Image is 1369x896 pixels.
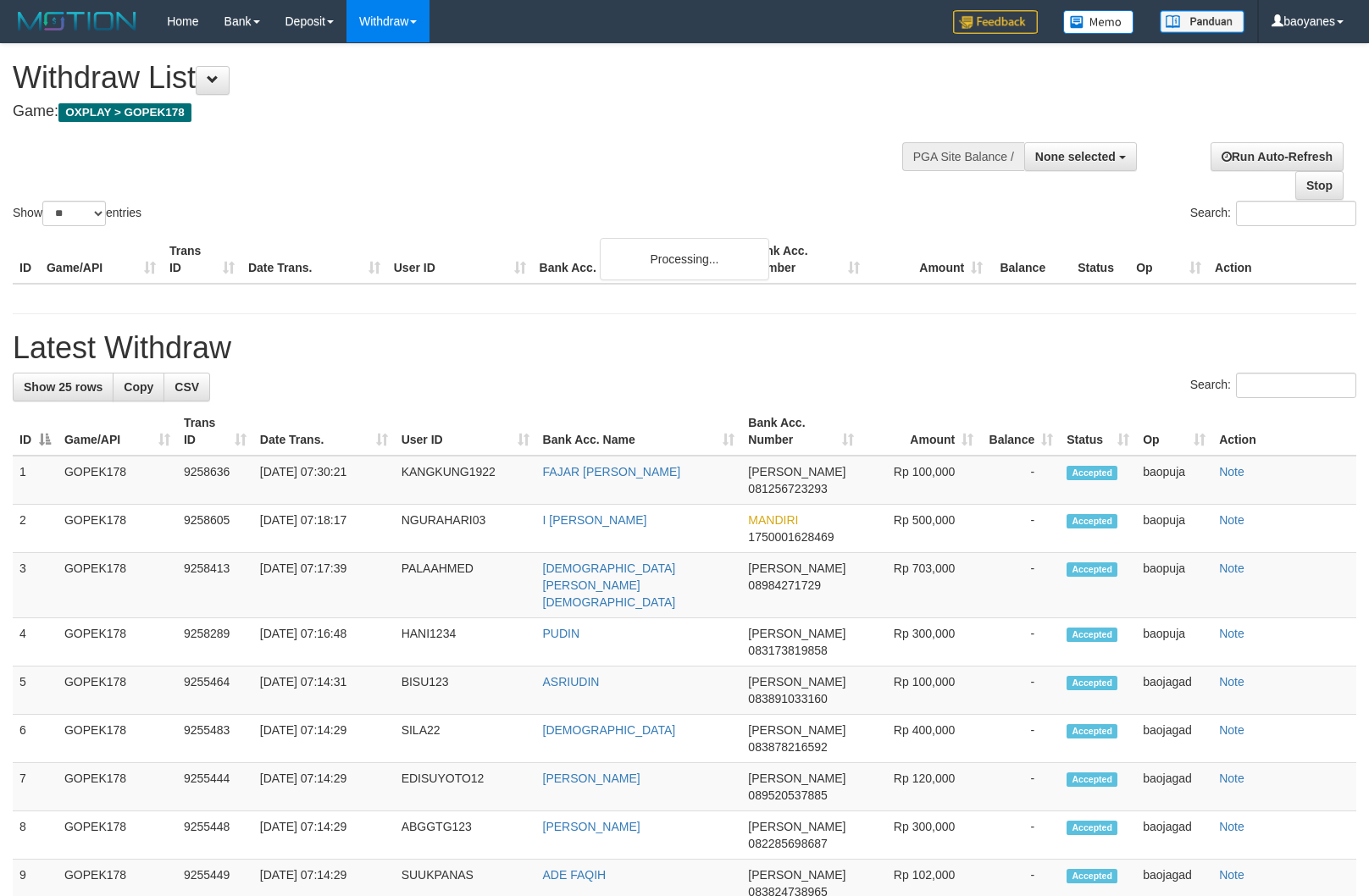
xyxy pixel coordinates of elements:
[177,618,253,666] td: 9258289
[1219,513,1244,527] a: Note
[177,715,253,763] td: 9255483
[1219,627,1244,640] a: Note
[163,235,241,284] th: Trans ID
[861,407,980,456] th: Amount: activate to sort column ascending
[1219,820,1244,833] a: Note
[543,868,607,882] a: ADE FAQIH
[241,235,387,284] th: Date Trans.
[748,465,845,478] span: [PERSON_NAME]
[253,715,395,763] td: [DATE] 07:14:29
[58,763,177,811] td: GOPEK178
[177,505,253,553] td: 9258605
[13,811,58,860] td: 8
[543,465,681,478] a: FAJAR [PERSON_NAME]
[861,618,980,666] td: Rp 300,000
[748,627,845,640] span: [PERSON_NAME]
[13,103,895,120] h4: Game:
[1236,373,1356,398] input: Search:
[1136,715,1212,763] td: baojagad
[861,715,980,763] td: Rp 400,000
[543,675,600,689] a: ASRIUDIN
[748,561,845,575] span: [PERSON_NAME]
[953,10,1038,34] img: Feedback.jpg
[1136,456,1212,505] td: baopuja
[1295,171,1344,200] a: Stop
[253,666,395,715] td: [DATE] 07:14:31
[748,837,827,850] span: Copy 082285698687 to clipboard
[536,407,742,456] th: Bank Acc. Name: activate to sort column ascending
[58,666,177,715] td: GOPEK178
[1067,628,1117,642] span: Accepted
[543,561,676,609] a: [DEMOGRAPHIC_DATA][PERSON_NAME][DEMOGRAPHIC_DATA]
[1067,562,1117,577] span: Accepted
[861,456,980,505] td: Rp 100,000
[1219,465,1244,478] a: Note
[1063,10,1134,34] img: Button%20Memo.svg
[13,763,58,811] td: 7
[1067,676,1117,690] span: Accepted
[1067,514,1117,528] span: Accepted
[395,553,536,618] td: PALAAHMED
[867,235,989,284] th: Amount
[13,618,58,666] td: 4
[1219,723,1244,737] a: Note
[395,763,536,811] td: EDISUYOTO12
[741,407,861,456] th: Bank Acc. Number: activate to sort column ascending
[177,666,253,715] td: 9255464
[58,456,177,505] td: GOPEK178
[1067,821,1117,835] span: Accepted
[253,553,395,618] td: [DATE] 07:17:39
[24,380,103,394] span: Show 25 rows
[1067,772,1117,787] span: Accepted
[58,553,177,618] td: GOPEK178
[980,618,1060,666] td: -
[1024,142,1137,171] button: None selected
[253,407,395,456] th: Date Trans.: activate to sort column ascending
[861,553,980,618] td: Rp 703,000
[177,407,253,456] th: Trans ID: activate to sort column ascending
[42,201,106,226] select: Showentries
[748,644,827,657] span: Copy 083173819858 to clipboard
[748,788,827,802] span: Copy 089520537885 to clipboard
[177,811,253,860] td: 9255448
[980,763,1060,811] td: -
[533,235,745,284] th: Bank Acc. Name
[164,373,210,401] a: CSV
[1136,763,1212,811] td: baojagad
[1211,142,1344,171] a: Run Auto-Refresh
[861,811,980,860] td: Rp 300,000
[395,618,536,666] td: HANI1234
[387,235,533,284] th: User ID
[543,820,640,833] a: [PERSON_NAME]
[1071,235,1129,284] th: Status
[748,740,827,754] span: Copy 083878216592 to clipboard
[13,456,58,505] td: 1
[748,772,845,785] span: [PERSON_NAME]
[395,715,536,763] td: SILA22
[13,715,58,763] td: 6
[1190,201,1356,226] label: Search:
[177,553,253,618] td: 9258413
[1136,407,1212,456] th: Op: activate to sort column ascending
[748,513,798,527] span: MANDIRI
[395,407,536,456] th: User ID: activate to sort column ascending
[980,505,1060,553] td: -
[748,820,845,833] span: [PERSON_NAME]
[1067,724,1117,738] span: Accepted
[748,675,845,689] span: [PERSON_NAME]
[1219,675,1244,689] a: Note
[543,772,640,785] a: [PERSON_NAME]
[395,811,536,860] td: ABGGTG123
[13,8,141,34] img: MOTION_logo.png
[58,618,177,666] td: GOPEK178
[13,235,40,284] th: ID
[13,505,58,553] td: 2
[1236,201,1356,226] input: Search:
[1219,561,1244,575] a: Note
[980,715,1060,763] td: -
[748,868,845,882] span: [PERSON_NAME]
[395,456,536,505] td: KANGKUNG1922
[1219,868,1244,882] a: Note
[253,618,395,666] td: [DATE] 07:16:48
[58,407,177,456] th: Game/API: activate to sort column ascending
